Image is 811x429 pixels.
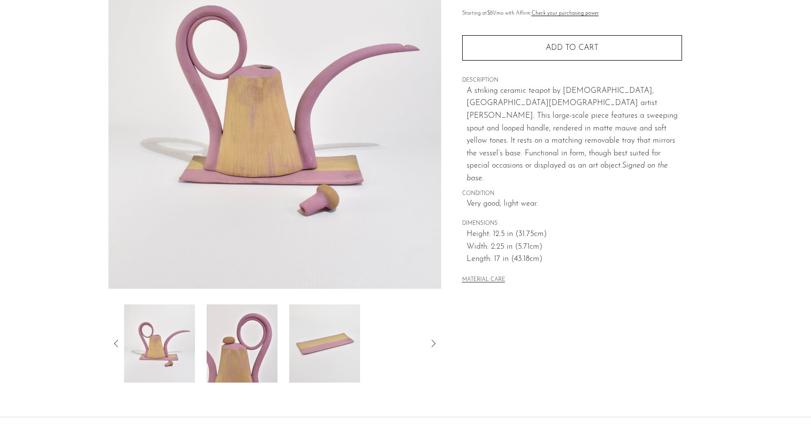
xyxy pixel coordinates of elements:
em: Signed on the base. [467,162,668,182]
span: CONDITION [462,190,682,198]
p: Starting at /mo with Affirm. [462,9,682,18]
span: Width: 2.25 in (5.71cm) [467,241,682,254]
a: Check your purchasing power - Learn more about Affirm Financing (opens in modal) [532,11,599,16]
button: MATERIAL CARE [462,277,505,284]
button: Add to cart [462,35,682,61]
p: A striking ceramic teapot by [DEMOGRAPHIC_DATA], [GEOGRAPHIC_DATA][DEMOGRAPHIC_DATA] artist [PERS... [467,85,682,185]
span: $81 [487,11,494,16]
span: Height: 12.5 in (31.75cm) [467,228,682,241]
img: Sculptural Ceramic Teapot [289,304,360,383]
span: Very good; light wear. [467,198,682,211]
img: Sculptural Ceramic Teapot [207,304,277,383]
span: Length: 17 in (43.18cm) [467,253,682,266]
img: Sculptural Ceramic Teapot [124,304,195,383]
span: Add to cart [546,44,598,52]
span: DIMENSIONS [462,219,682,228]
span: DESCRIPTION [462,76,682,85]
